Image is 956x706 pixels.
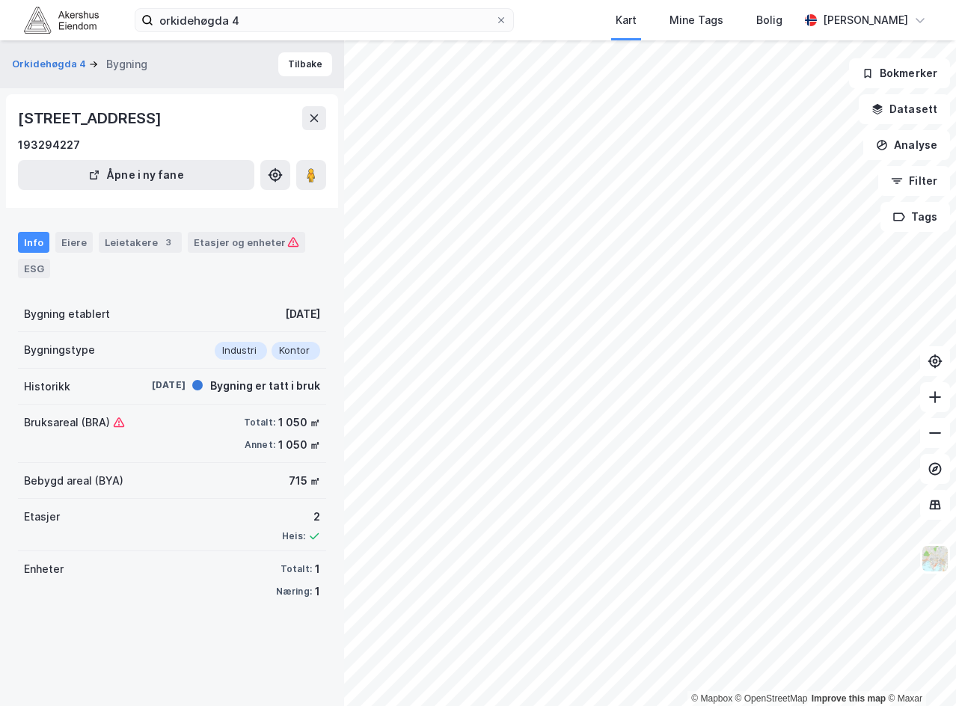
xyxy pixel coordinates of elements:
img: akershus-eiendom-logo.9091f326c980b4bce74ccdd9f866810c.svg [24,7,99,33]
div: [STREET_ADDRESS] [18,106,165,130]
div: Næring: [276,586,312,598]
div: Bygning [106,55,147,73]
a: Improve this map [812,693,886,704]
a: Mapbox [691,693,732,704]
input: Søk på adresse, matrikkel, gårdeiere, leietakere eller personer [153,9,495,31]
button: Tags [880,202,950,232]
button: Bokmerker [849,58,950,88]
div: 1 [315,583,320,601]
div: Bygningstype [24,341,95,359]
div: 193294227 [18,136,80,154]
button: Datasett [859,94,950,124]
button: Filter [878,166,950,196]
div: Etasjer [24,508,60,526]
button: Tilbake [278,52,332,76]
div: Historikk [24,378,70,396]
div: [DATE] [285,305,320,323]
div: Totalt: [281,563,312,575]
div: Bygning er tatt i bruk [210,377,320,395]
div: Etasjer og enheter [194,236,299,249]
div: Bruksareal (BRA) [24,414,125,432]
a: OpenStreetMap [735,693,808,704]
iframe: Chat Widget [881,634,956,706]
div: Info [18,232,49,253]
div: [DATE] [126,378,186,392]
div: Mine Tags [669,11,723,29]
div: 715 ㎡ [289,472,320,490]
button: Analyse [863,130,950,160]
div: Leietakere [99,232,182,253]
div: Kart [616,11,637,29]
div: Bygning etablert [24,305,110,323]
div: 1 050 ㎡ [278,436,320,454]
div: ESG [18,259,50,278]
div: 3 [161,235,176,250]
button: Åpne i ny fane [18,160,254,190]
div: 1 050 ㎡ [278,414,320,432]
div: 2 [282,508,320,526]
div: Eiere [55,232,93,253]
button: Orkidehøgda 4 [12,57,89,72]
div: Bolig [756,11,782,29]
div: [PERSON_NAME] [823,11,908,29]
div: Totalt: [244,417,275,429]
div: Enheter [24,560,64,578]
div: Heis: [282,530,305,542]
div: Annet: [245,439,275,451]
div: 1 [315,560,320,578]
div: Kontrollprogram for chat [881,634,956,706]
div: Bebygd areal (BYA) [24,472,123,490]
img: Z [921,544,949,573]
